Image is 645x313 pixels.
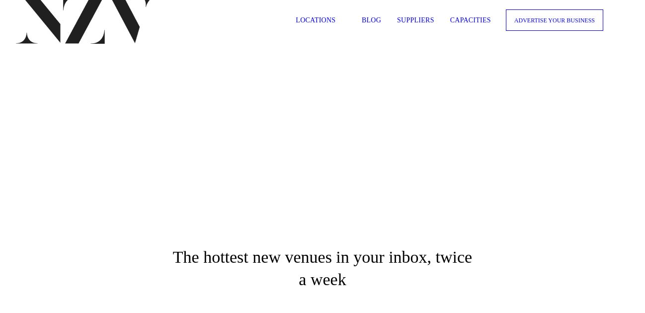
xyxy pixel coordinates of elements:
[376,9,432,31] a: SUPPLIERS
[16,11,70,29] img: nzv-logo.png
[168,246,477,291] h2: The hottest new venues in your inbox, twice a week
[339,9,376,31] a: BLOG
[269,9,339,31] a: Locations
[498,9,603,31] a: Advertise your business
[432,9,491,31] a: Capacities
